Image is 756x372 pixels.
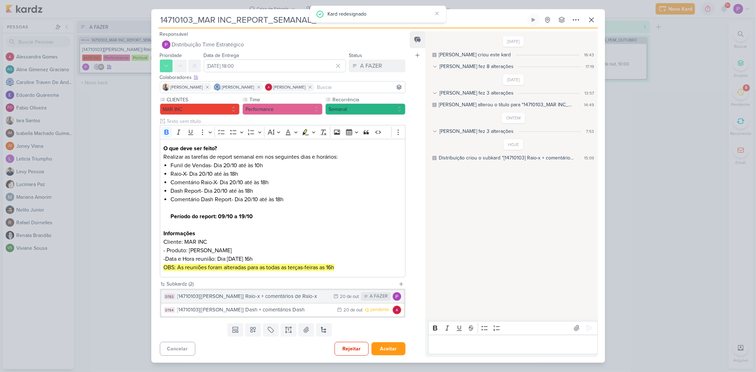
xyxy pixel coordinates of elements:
[163,230,195,237] strong: Informações
[586,63,594,70] div: 17:19
[170,213,253,220] strong: Período do report: 09/10 a 19/10
[163,255,402,272] p: -Data e Hora reunião: Dia [DATE] 16h
[160,342,195,356] button: Cancelar
[162,84,169,91] img: Iara Santos
[177,306,334,314] div: [14710103][[PERSON_NAME]] Dash + comentários Dash
[170,161,402,170] li: Funil de Vendas- Dia 20/10 até às 10h
[584,102,594,108] div: 14:49
[170,195,402,229] li: Comentário Dash Report- Dia 20/10 até às 18h
[164,307,175,313] div: DT64
[432,53,437,57] div: Este log é visível à todos no kard
[531,17,536,23] div: Ligar relógio
[204,52,239,58] label: Data de Entrega
[242,103,323,115] button: Performance
[274,84,306,90] span: [PERSON_NAME]
[439,154,574,162] div: Distribuição criou o subkard "[14710103] Raio-x + comentários de Raio-x"
[370,293,388,300] div: A FAZER
[167,280,396,288] div: Subkardz (2)
[586,128,594,135] div: 7:53
[166,96,240,103] label: CLIENTES
[249,96,323,103] label: Time
[335,342,369,356] button: Rejeitar
[222,84,254,90] span: [PERSON_NAME]
[439,63,514,70] div: [PERSON_NAME] fez 8 alterações
[163,153,402,161] p: Realizar as tarefas de report semanal em nos seguintes dias e horários:
[439,89,514,97] div: [PERSON_NAME] fez 3 alterações
[160,52,182,58] label: Prioridade
[204,60,346,72] input: Select a date
[360,62,382,70] div: A FAZER
[428,321,598,335] div: Editor toolbar
[158,13,526,26] input: Kard Sem Título
[160,31,188,37] label: Responsável
[163,238,402,246] p: Cliente: MAR INC
[439,101,574,108] div: Isabella alterou o título para "14710103_MAR INC_REPORT_SEMANAL_21.10"
[160,74,406,81] div: Colaboradores
[170,178,402,187] li: Comentário Raio-X- Dia 20/10 até às 18h
[340,294,359,299] div: 20 de out
[584,155,594,161] div: 15:09
[214,84,221,91] img: Caroline Traven De Andrade
[161,290,404,303] button: DT63 [14710103][[PERSON_NAME]] Raio-x + comentários de Raio-x 20 de out A FAZER
[349,52,362,58] label: Status
[160,103,240,115] button: MAR INC
[428,335,598,354] div: Editor editing area: main
[172,40,244,49] span: Distribuição Time Estratégico
[393,292,401,301] img: Distribuição Time Estratégico
[585,90,594,96] div: 13:57
[163,145,217,152] strong: O que deve ser feito?
[166,118,406,125] input: Texto sem título
[332,96,405,103] label: Recorrência
[160,38,406,51] button: Distribuição Time Estratégico
[160,139,406,277] div: Editor editing area: main
[162,40,170,49] img: Distribuição Time Estratégico
[432,156,437,160] div: Este log é visível à todos no kard
[584,52,594,58] div: 16:43
[328,10,432,18] div: Kard redesignado
[325,103,405,115] button: Semanal
[393,306,401,314] img: Alessandra Gomes
[160,125,406,139] div: Editor toolbar
[432,103,437,107] div: Este log é visível à todos no kard
[439,128,514,135] div: [PERSON_NAME] fez 3 alterações
[170,187,402,195] li: Dash Report- Dia 20/10 até às 18h
[161,304,404,316] button: DT64 [14710103][[PERSON_NAME]] Dash + comentários Dash 20 de out pendente
[316,83,404,91] input: Buscar
[163,246,402,255] p: - Produto: [PERSON_NAME]
[265,84,272,91] img: Alessandra Gomes
[177,292,330,300] div: [14710103][[PERSON_NAME]] Raio-x + comentários de Raio-x
[349,60,405,72] button: A FAZER
[163,264,334,271] mark: OBS: As reuniões foram alteradas para as todas as terças-feiras as 16h
[371,342,405,355] button: Aceitar
[171,84,203,90] span: [PERSON_NAME]
[439,51,511,58] div: Isabella criou este kard
[164,294,175,299] div: DT63
[170,170,402,178] li: Raio-X- Dia 20/10 até às 18h
[343,308,363,312] div: 20 de out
